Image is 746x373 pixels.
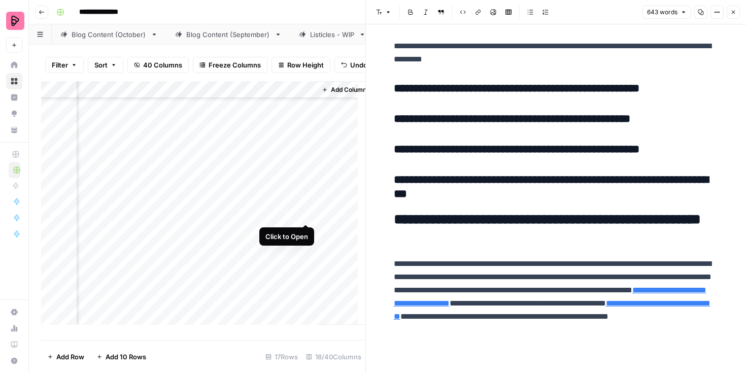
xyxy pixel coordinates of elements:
[310,29,355,40] div: Listicles - WIP
[272,57,330,73] button: Row Height
[127,57,189,73] button: 40 Columns
[6,320,22,336] a: Usage
[334,57,374,73] button: Undo
[90,349,152,365] button: Add 10 Rows
[642,6,691,19] button: 643 words
[209,60,261,70] span: Freeze Columns
[94,60,108,70] span: Sort
[52,24,166,45] a: Blog Content (October)
[106,352,146,362] span: Add 10 Rows
[6,89,22,106] a: Insights
[6,106,22,122] a: Opportunities
[302,349,365,365] div: 18/40 Columns
[318,83,370,96] button: Add Column
[647,8,677,17] span: 643 words
[143,60,182,70] span: 40 Columns
[287,60,324,70] span: Row Height
[186,29,270,40] div: Blog Content (September)
[6,57,22,73] a: Home
[41,349,90,365] button: Add Row
[6,353,22,369] button: Help + Support
[265,231,308,242] div: Click to Open
[88,57,123,73] button: Sort
[56,352,84,362] span: Add Row
[166,24,290,45] a: Blog Content (September)
[52,60,68,70] span: Filter
[6,304,22,320] a: Settings
[6,122,22,138] a: Your Data
[331,85,366,94] span: Add Column
[6,73,22,89] a: Browse
[6,8,22,33] button: Workspace: Preply
[6,12,24,30] img: Preply Logo
[45,57,84,73] button: Filter
[261,349,302,365] div: 17 Rows
[290,24,375,45] a: Listicles - WIP
[72,29,147,40] div: Blog Content (October)
[350,60,367,70] span: Undo
[193,57,267,73] button: Freeze Columns
[6,336,22,353] a: Learning Hub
